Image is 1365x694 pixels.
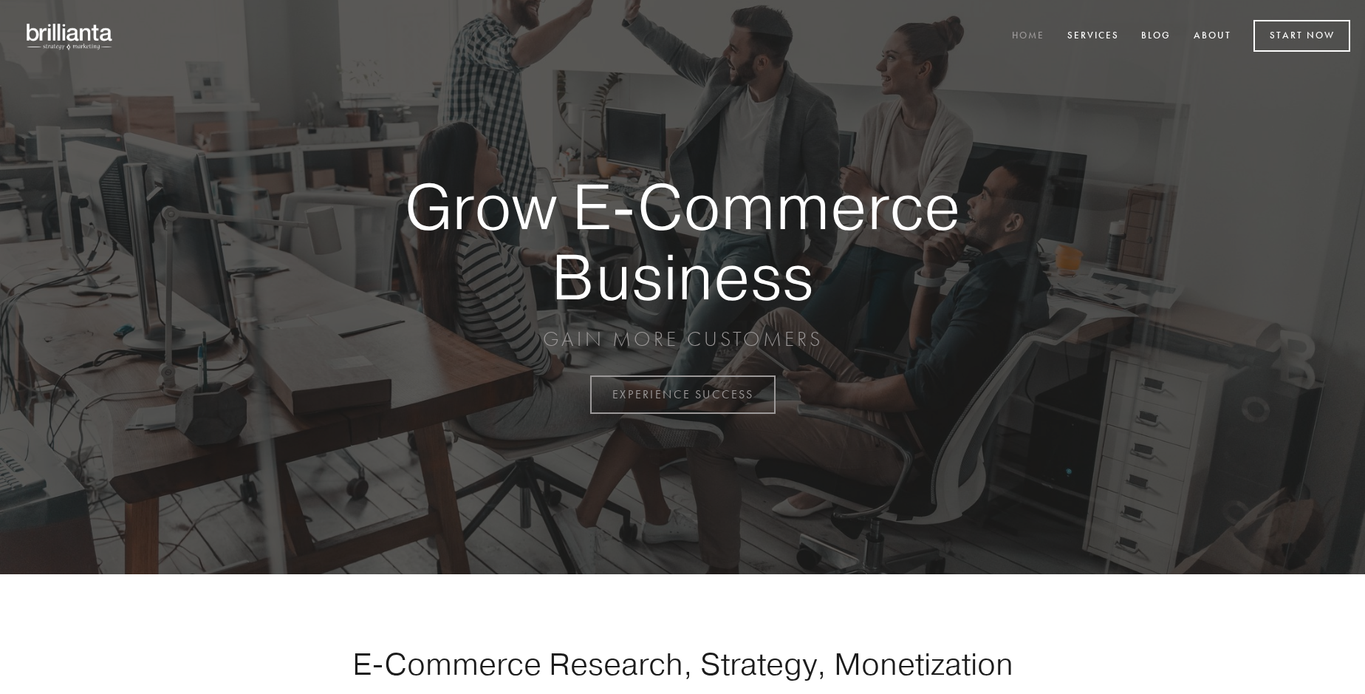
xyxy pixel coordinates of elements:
a: EXPERIENCE SUCCESS [590,375,776,414]
a: Start Now [1253,20,1350,52]
strong: Grow E-Commerce Business [353,171,1012,311]
img: brillianta - research, strategy, marketing [15,15,126,58]
h1: E-Commerce Research, Strategy, Monetization [306,645,1059,682]
a: About [1184,24,1241,49]
a: Blog [1132,24,1180,49]
a: Services [1058,24,1129,49]
a: Home [1002,24,1054,49]
p: GAIN MORE CUSTOMERS [353,326,1012,353]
